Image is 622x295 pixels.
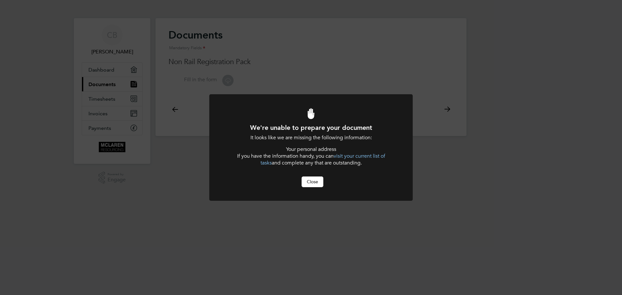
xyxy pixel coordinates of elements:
[227,134,395,141] p: It looks like we are missing the following information:
[260,153,385,166] a: visit your current list of tasks
[302,176,323,187] button: Close
[237,153,385,166] span: If you have the information handy, you can and complete any that are outstanding.
[227,146,395,153] li: Your personal address
[227,123,395,132] h1: We're unable to prepare your document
